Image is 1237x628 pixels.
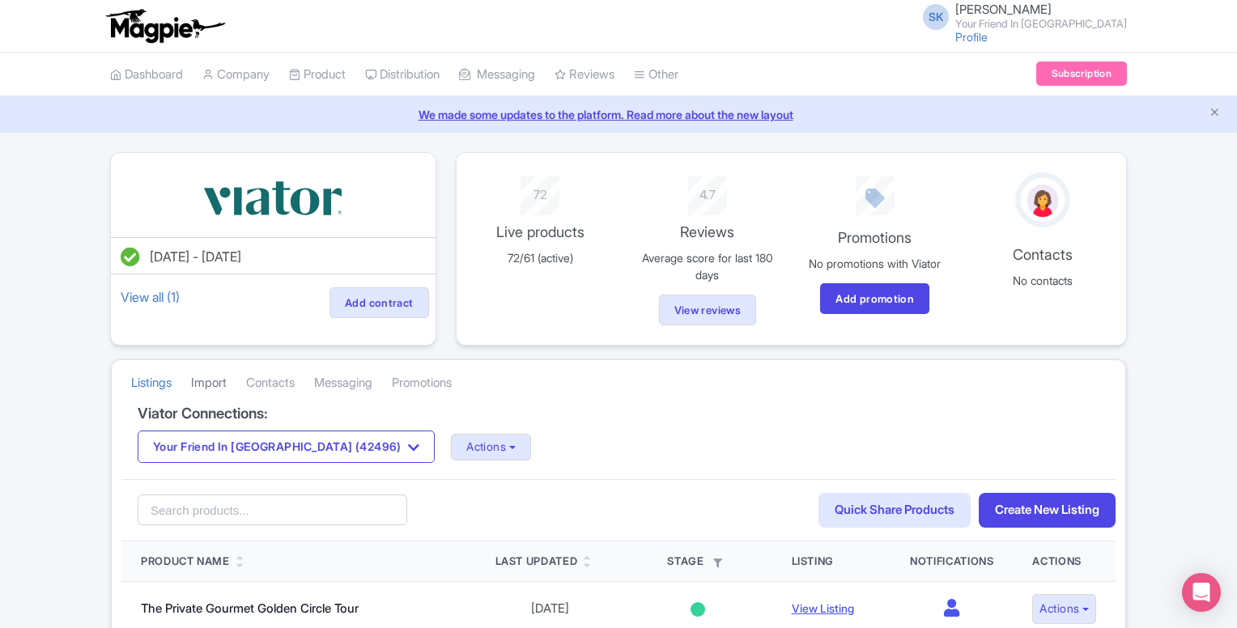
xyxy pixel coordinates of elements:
[102,8,227,44] img: logo-ab69f6fb50320c5b225c76a69d11143b.png
[365,53,440,97] a: Distribution
[792,601,854,615] a: View Listing
[466,176,614,205] div: 72
[246,361,295,405] a: Contacts
[1036,62,1127,86] a: Subscription
[200,172,346,224] img: vbqrramwp3xkpi4ekcjz.svg
[801,227,949,248] p: Promotions
[495,554,578,570] div: Last Updated
[968,272,1116,289] p: No contacts
[955,2,1052,17] span: [PERSON_NAME]
[1032,594,1096,624] button: Actions
[110,53,183,97] a: Dashboard
[392,361,452,405] a: Promotions
[633,249,781,283] p: Average score for last 180 days
[1209,104,1221,123] button: Close announcement
[659,295,757,325] a: View reviews
[1013,541,1116,582] th: Actions
[633,221,781,243] p: Reviews
[891,541,1013,582] th: Notifications
[314,361,372,405] a: Messaging
[10,106,1227,123] a: We made some updates to the platform. Read more about the new layout
[801,255,949,272] p: No promotions with Viator
[459,53,535,97] a: Messaging
[643,554,752,570] div: Stage
[141,600,359,616] a: The Private Gourmet Golden Circle Tour
[772,541,891,582] th: Listing
[131,361,172,405] a: Listings
[329,287,429,318] a: Add contract
[141,554,230,570] div: Product Name
[191,361,227,405] a: Import
[1024,181,1061,220] img: avatar_key_member-9c1dde93af8b07d7383eb8b5fb890c87.png
[968,244,1116,265] p: Contacts
[138,494,407,525] input: Search products...
[138,405,1099,422] h4: Viator Connections:
[117,286,183,308] a: View all (1)
[820,283,929,314] a: Add promotion
[555,53,614,97] a: Reviews
[979,493,1116,528] a: Create New Listing
[633,176,781,205] div: 4.7
[713,558,722,567] i: Filter by stage
[466,221,614,243] p: Live products
[138,431,435,463] button: Your Friend In [GEOGRAPHIC_DATA] (42496)
[202,53,270,97] a: Company
[451,434,531,460] button: Actions
[1182,573,1221,612] div: Open Intercom Messenger
[634,53,678,97] a: Other
[818,493,971,528] a: Quick Share Products
[289,53,346,97] a: Product
[955,19,1127,29] small: Your Friend In [GEOGRAPHIC_DATA]
[923,4,949,30] span: SK
[913,3,1127,29] a: SK [PERSON_NAME] Your Friend In [GEOGRAPHIC_DATA]
[150,248,241,265] span: [DATE] - [DATE]
[466,249,614,266] p: 72/61 (active)
[955,30,988,44] a: Profile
